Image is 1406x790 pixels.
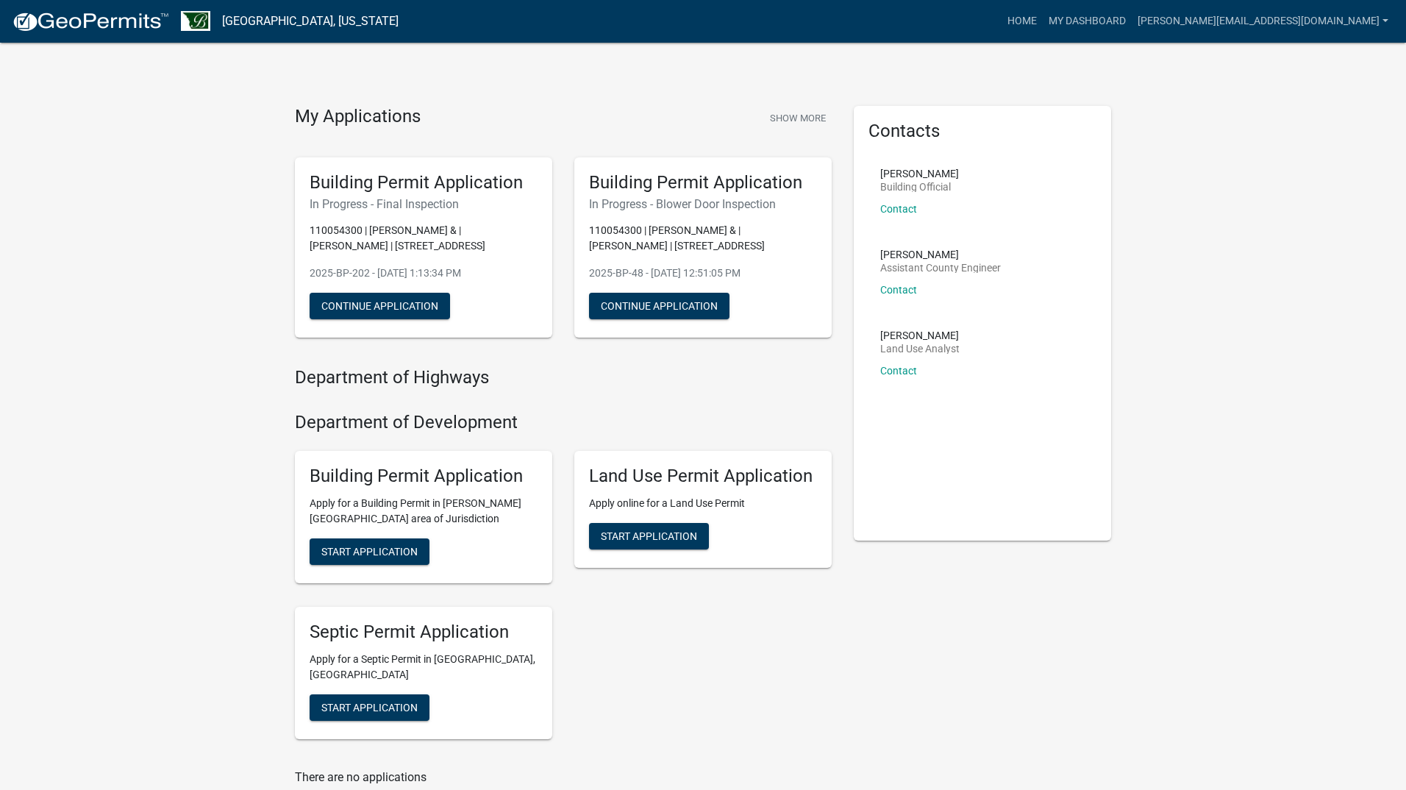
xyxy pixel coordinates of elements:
a: Contact [880,203,917,215]
p: Apply online for a Land Use Permit [589,496,817,511]
p: 2025-BP-202 - [DATE] 1:13:34 PM [310,266,538,281]
p: 110054300 | [PERSON_NAME] & | [PERSON_NAME] | [STREET_ADDRESS] [589,223,817,254]
h5: Septic Permit Application [310,622,538,643]
h4: My Applications [295,106,421,128]
a: Contact [880,365,917,377]
p: [PERSON_NAME] [880,330,960,341]
h4: Department of Development [295,412,832,433]
a: [PERSON_NAME][EMAIL_ADDRESS][DOMAIN_NAME] [1132,7,1394,35]
p: There are no applications [295,769,832,786]
button: Start Application [310,694,429,721]
img: Benton County, Minnesota [181,11,210,31]
p: [PERSON_NAME] [880,249,1001,260]
span: Start Application [601,530,697,541]
span: Start Application [321,701,418,713]
h6: In Progress - Blower Door Inspection [589,197,817,211]
p: Apply for a Building Permit in [PERSON_NAME][GEOGRAPHIC_DATA] area of Jurisdiction [310,496,538,527]
button: Continue Application [310,293,450,319]
h5: Building Permit Application [310,466,538,487]
h5: Contacts [868,121,1096,142]
p: Apply for a Septic Permit in [GEOGRAPHIC_DATA], [GEOGRAPHIC_DATA] [310,652,538,683]
button: Start Application [310,538,429,565]
button: Show More [764,106,832,130]
h4: Department of Highways [295,367,832,388]
p: [PERSON_NAME] [880,168,959,179]
button: Start Application [589,523,709,549]
p: Assistant County Engineer [880,263,1001,273]
a: [GEOGRAPHIC_DATA], [US_STATE] [222,9,399,34]
h5: Building Permit Application [310,172,538,193]
h5: Building Permit Application [589,172,817,193]
span: Start Application [321,545,418,557]
a: Contact [880,284,917,296]
p: 110054300 | [PERSON_NAME] & | [PERSON_NAME] | [STREET_ADDRESS] [310,223,538,254]
h5: Land Use Permit Application [589,466,817,487]
h6: In Progress - Final Inspection [310,197,538,211]
button: Continue Application [589,293,729,319]
p: 2025-BP-48 - [DATE] 12:51:05 PM [589,266,817,281]
a: My Dashboard [1043,7,1132,35]
a: Home [1002,7,1043,35]
p: Building Official [880,182,959,192]
p: Land Use Analyst [880,344,960,354]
